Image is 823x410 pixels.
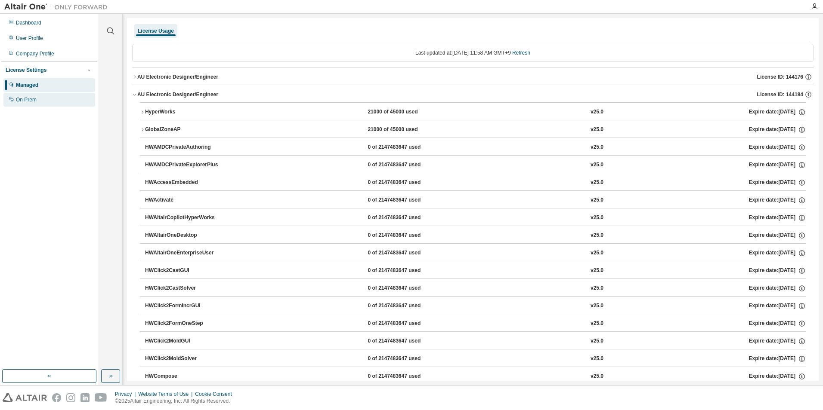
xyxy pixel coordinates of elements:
[145,285,223,292] div: HWClick2CastSolver
[66,393,75,402] img: instagram.svg
[145,332,806,351] button: HWClick2MoldGUI0 of 2147483647 usedv25.0Expire date:[DATE]
[591,249,603,257] div: v25.0
[749,267,805,275] div: Expire date: [DATE]
[368,302,445,310] div: 0 of 2147483647 used
[145,314,806,333] button: HWClick2FormOneStep0 of 2147483647 usedv25.0Expire date:[DATE]
[749,144,805,151] div: Expire date: [DATE]
[749,337,805,345] div: Expire date: [DATE]
[145,108,223,116] div: HyperWorks
[145,267,223,275] div: HWClick2CastGUI
[16,82,38,89] div: Managed
[591,161,603,169] div: v25.0
[132,67,814,86] button: AU Electronic Designer/EngineerLicense ID: 144176
[145,302,223,310] div: HWClick2FormIncrGUI
[591,144,603,151] div: v25.0
[145,144,223,151] div: HWAMDCPrivateAuthoring
[145,349,806,368] button: HWClick2MoldSolver0 of 2147483647 usedv25.0Expire date:[DATE]
[80,393,90,402] img: linkedin.svg
[145,126,223,134] div: GlobalZoneAP
[145,179,223,187] div: HWAccessEmbedded
[591,355,603,363] div: v25.0
[145,208,806,227] button: HWAltairCopilotHyperWorks0 of 2147483647 usedv25.0Expire date:[DATE]
[749,302,805,310] div: Expire date: [DATE]
[115,391,138,398] div: Privacy
[145,261,806,280] button: HWClick2CastGUI0 of 2147483647 usedv25.0Expire date:[DATE]
[145,214,223,222] div: HWAltairCopilotHyperWorks
[591,179,603,187] div: v25.0
[368,144,445,151] div: 0 of 2147483647 used
[145,367,806,386] button: HWCompose0 of 2147483647 usedv25.0Expire date:[DATE]
[749,373,805,380] div: Expire date: [DATE]
[368,196,445,204] div: 0 of 2147483647 used
[749,196,805,204] div: Expire date: [DATE]
[591,214,603,222] div: v25.0
[368,285,445,292] div: 0 of 2147483647 used
[749,126,805,134] div: Expire date: [DATE]
[512,50,530,56] a: Refresh
[368,320,445,327] div: 0 of 2147483647 used
[145,232,223,239] div: HWAltairOneDesktop
[145,161,223,169] div: HWAMDCPrivateExplorerPlus
[368,373,445,380] div: 0 of 2147483647 used
[145,279,806,298] button: HWClick2CastSolver0 of 2147483647 usedv25.0Expire date:[DATE]
[368,126,445,134] div: 21000 of 45000 used
[749,249,805,257] div: Expire date: [DATE]
[145,156,806,174] button: HWAMDCPrivateExplorerPlus0 of 2147483647 usedv25.0Expire date:[DATE]
[757,91,803,98] span: License ID: 144184
[749,232,805,239] div: Expire date: [DATE]
[140,103,806,122] button: HyperWorks21000 of 45000 usedv25.0Expire date:[DATE]
[145,191,806,210] button: HWActivate0 of 2147483647 usedv25.0Expire date:[DATE]
[368,232,445,239] div: 0 of 2147483647 used
[749,161,805,169] div: Expire date: [DATE]
[749,320,805,327] div: Expire date: [DATE]
[16,35,43,42] div: User Profile
[132,85,814,104] button: AU Electronic Designer/EngineerLicense ID: 144184
[3,393,47,402] img: altair_logo.svg
[16,19,41,26] div: Dashboard
[115,398,237,405] p: © 2025 Altair Engineering, Inc. All Rights Reserved.
[368,214,445,222] div: 0 of 2147483647 used
[749,285,805,292] div: Expire date: [DATE]
[145,355,223,363] div: HWClick2MoldSolver
[368,337,445,345] div: 0 of 2147483647 used
[591,126,603,134] div: v25.0
[138,28,174,34] div: License Usage
[137,73,218,80] div: AU Electronic Designer/Engineer
[591,267,603,275] div: v25.0
[591,302,603,310] div: v25.0
[195,391,237,398] div: Cookie Consent
[145,226,806,245] button: HWAltairOneDesktop0 of 2147483647 usedv25.0Expire date:[DATE]
[145,373,223,380] div: HWCompose
[591,337,603,345] div: v25.0
[591,196,603,204] div: v25.0
[591,108,603,116] div: v25.0
[145,138,806,157] button: HWAMDCPrivateAuthoring0 of 2147483647 usedv25.0Expire date:[DATE]
[145,173,806,192] button: HWAccessEmbedded0 of 2147483647 usedv25.0Expire date:[DATE]
[368,267,445,275] div: 0 of 2147483647 used
[368,249,445,257] div: 0 of 2147483647 used
[749,179,805,187] div: Expire date: [DATE]
[757,73,803,80] span: License ID: 144176
[368,179,445,187] div: 0 of 2147483647 used
[591,320,603,327] div: v25.0
[16,50,54,57] div: Company Profile
[132,44,814,62] div: Last updated at: [DATE] 11:58 AM GMT+9
[145,320,223,327] div: HWClick2FormOneStep
[145,297,806,315] button: HWClick2FormIncrGUI0 of 2147483647 usedv25.0Expire date:[DATE]
[6,67,46,73] div: License Settings
[368,355,445,363] div: 0 of 2147483647 used
[749,214,805,222] div: Expire date: [DATE]
[368,161,445,169] div: 0 of 2147483647 used
[140,120,806,139] button: GlobalZoneAP21000 of 45000 usedv25.0Expire date:[DATE]
[145,196,223,204] div: HWActivate
[749,108,805,116] div: Expire date: [DATE]
[16,96,37,103] div: On Prem
[145,249,223,257] div: HWAltairOneEnterpriseUser
[591,232,603,239] div: v25.0
[145,244,806,263] button: HWAltairOneEnterpriseUser0 of 2147483647 usedv25.0Expire date:[DATE]
[95,393,107,402] img: youtube.svg
[4,3,112,11] img: Altair One
[368,108,445,116] div: 21000 of 45000 used
[145,337,223,345] div: HWClick2MoldGUI
[137,91,218,98] div: AU Electronic Designer/Engineer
